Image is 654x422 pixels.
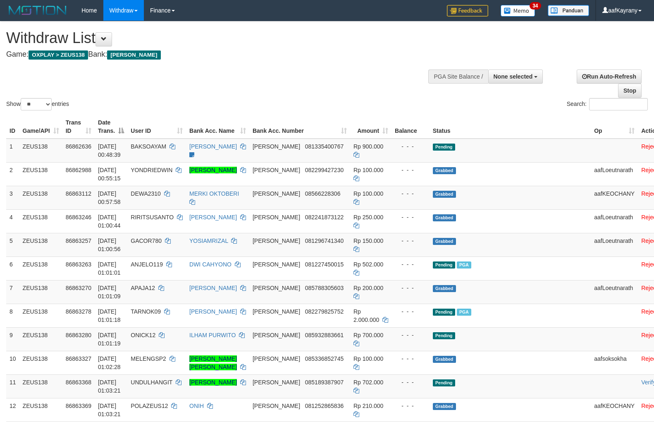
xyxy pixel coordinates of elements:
span: [PERSON_NAME] [253,167,300,173]
td: ZEUS138 [19,351,62,374]
span: Rp 100.000 [353,190,383,197]
span: 86863280 [66,332,91,338]
a: [PERSON_NAME] [189,379,237,386]
span: Grabbed [433,238,456,245]
td: ZEUS138 [19,209,62,233]
img: Feedback.jpg [447,5,488,17]
span: Rp 2.000.000 [353,308,379,323]
span: Grabbed [433,167,456,174]
td: ZEUS138 [19,257,62,280]
th: Balance [391,115,430,139]
span: 34 [530,2,541,10]
span: OXPLAY > ZEUS138 [29,50,88,60]
span: 86863327 [66,355,91,362]
td: ZEUS138 [19,280,62,304]
td: 5 [6,233,19,257]
span: Copy 081227450015 to clipboard [305,261,344,268]
span: Rp 250.000 [353,214,383,221]
span: 86863278 [66,308,91,315]
td: aafKEOCHANY [591,398,638,422]
td: aafsoksokha [591,351,638,374]
th: Trans ID: activate to sort column ascending [62,115,95,139]
span: YONDRIEDWIN [131,167,172,173]
td: aafLoeutnarath [591,162,638,186]
span: Copy 081296741340 to clipboard [305,237,344,244]
a: ILHAM PURWITO [189,332,236,338]
span: [DATE] 01:01:09 [98,285,121,300]
a: [PERSON_NAME] [189,308,237,315]
img: MOTION_logo.png [6,4,69,17]
div: - - - [395,260,426,269]
div: - - - [395,142,426,151]
div: - - - [395,402,426,410]
span: [PERSON_NAME] [253,355,300,362]
span: 86863369 [66,403,91,409]
span: [DATE] 01:00:44 [98,214,121,229]
span: Pending [433,309,455,316]
th: Bank Acc. Name: activate to sort column ascending [186,115,249,139]
span: ANJELO119 [131,261,163,268]
div: - - - [395,166,426,174]
th: ID [6,115,19,139]
td: ZEUS138 [19,398,62,422]
td: 4 [6,209,19,233]
span: [PERSON_NAME] [253,143,300,150]
span: Copy 08566228306 to clipboard [305,190,341,197]
td: aafLoeutnarath [591,233,638,257]
img: Button%20Memo.svg [501,5,535,17]
td: ZEUS138 [19,162,62,186]
th: Bank Acc. Number: activate to sort column ascending [249,115,350,139]
span: Marked by aafchomsokheang [457,261,471,269]
span: Grabbed [433,214,456,221]
span: None selected [494,73,533,80]
td: 11 [6,374,19,398]
span: [PERSON_NAME] [253,403,300,409]
span: 86863257 [66,237,91,244]
span: MELENGSP2 [131,355,166,362]
div: - - - [395,213,426,221]
label: Search: [567,98,648,110]
th: Status [430,115,591,139]
a: [PERSON_NAME] [189,143,237,150]
span: Rp 502.000 [353,261,383,268]
select: Showentries [21,98,52,110]
div: - - - [395,284,426,292]
button: None selected [488,70,543,84]
span: Rp 100.000 [353,355,383,362]
span: Copy 082241873122 to clipboard [305,214,344,221]
span: [PERSON_NAME] [253,308,300,315]
th: User ID: activate to sort column ascending [127,115,186,139]
span: 86862636 [66,143,91,150]
span: APAJA12 [131,285,155,291]
a: Stop [618,84,642,98]
div: - - - [395,355,426,363]
span: [PERSON_NAME] [253,261,300,268]
span: Rp 210.000 [353,403,383,409]
a: [PERSON_NAME] [189,167,237,173]
th: Date Trans.: activate to sort column descending [95,115,127,139]
a: ONIH [189,403,204,409]
span: Rp 200.000 [353,285,383,291]
span: 86863270 [66,285,91,291]
span: Copy 082279825752 to clipboard [305,308,344,315]
span: [DATE] 01:01:19 [98,332,121,347]
td: 12 [6,398,19,422]
div: - - - [395,189,426,198]
span: 86863368 [66,379,91,386]
span: Copy 085336852745 to clipboard [305,355,344,362]
a: MERKI OKTOBERI [189,190,239,197]
span: 86863246 [66,214,91,221]
span: 86863263 [66,261,91,268]
div: - - - [395,378,426,386]
td: 3 [6,186,19,209]
span: Rp 150.000 [353,237,383,244]
span: Pending [433,144,455,151]
span: Marked by aafchomsokheang [457,309,471,316]
span: Copy 081335400767 to clipboard [305,143,344,150]
span: DEWA2310 [131,190,161,197]
a: YOSIAMRIZAL [189,237,228,244]
span: POLAZEUS12 [131,403,168,409]
h4: Game: Bank: [6,50,428,59]
a: Run Auto-Refresh [577,70,642,84]
span: Grabbed [433,356,456,363]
